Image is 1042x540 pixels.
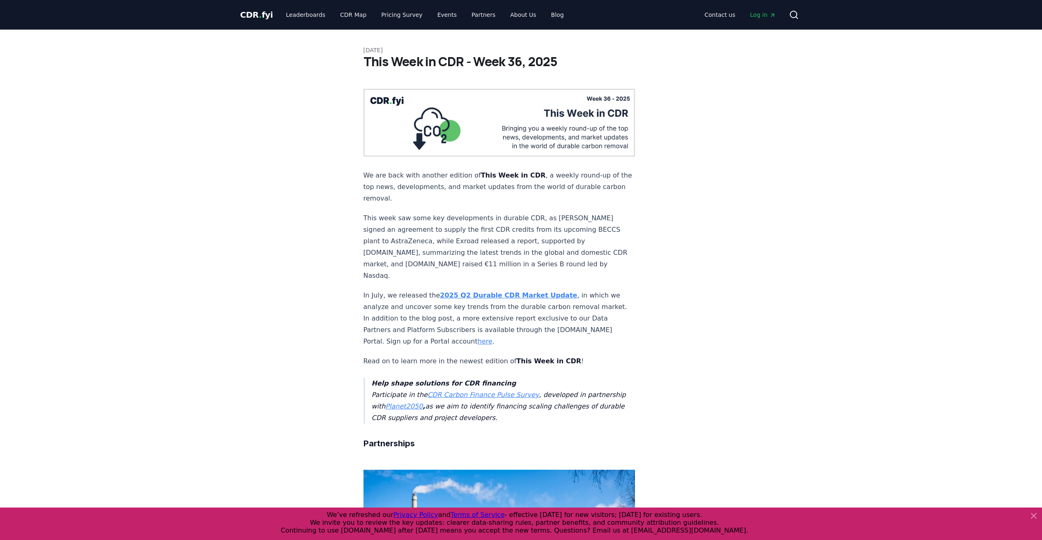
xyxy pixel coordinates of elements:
[363,290,635,347] p: In July, we released the , in which we analyze and uncover some key trends from the durable carbo...
[279,7,570,22] nav: Main
[698,7,782,22] nav: Main
[440,291,577,299] a: 2025 Q2 Durable CDR Market Update
[240,9,273,21] a: CDR.fyi
[385,402,425,410] strong: ,
[240,10,273,20] span: CDR fyi
[259,10,262,20] span: .
[363,212,635,282] p: This week saw some key developments in durable CDR, as [PERSON_NAME] signed an agreement to suppl...
[465,7,502,22] a: Partners
[363,170,635,204] p: We are back with another edition of , a weekly round-up of the top news, developments, and market...
[363,46,679,54] p: [DATE]
[481,171,546,179] strong: This Week in CDR
[363,355,635,367] p: Read on to learn more in the newest edition of !
[279,7,332,22] a: Leaderboards
[743,7,782,22] a: Log in
[516,357,581,365] strong: This Week in CDR
[431,7,463,22] a: Events
[375,7,429,22] a: Pricing Survey
[385,402,423,410] a: Planet2050
[372,379,626,422] em: Participate in the , developed in partnership with as we aim to identify financing scaling challe...
[545,7,570,22] a: Blog
[334,7,373,22] a: CDR Map
[363,54,679,69] h1: This Week in CDR - Week 36, 2025
[428,391,539,399] a: CDR Carbon Finance Pulse Survey
[504,7,543,22] a: About Us
[363,89,635,157] img: blog post image
[698,7,742,22] a: Contact us
[363,438,415,448] strong: Partnerships
[372,379,516,387] strong: Help shape solutions for CDR financing
[750,11,775,19] span: Log in
[478,337,492,345] a: here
